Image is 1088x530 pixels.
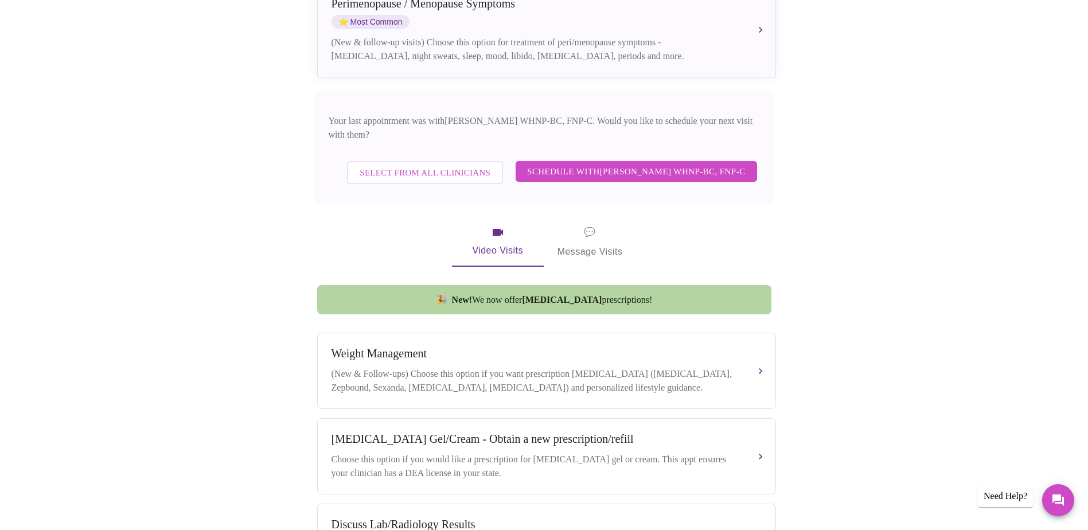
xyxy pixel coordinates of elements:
[332,347,739,360] div: Weight Management
[527,164,745,179] span: Schedule with [PERSON_NAME] WHNP-BC, FNP-C
[436,294,447,305] span: new
[332,453,739,480] div: Choose this option if you would like a prescription for [MEDICAL_DATA] gel or cream. This appt en...
[332,367,739,395] div: (New & Follow-ups) Choose this option if you want prescription [MEDICAL_DATA] ([MEDICAL_DATA], Ze...
[522,295,602,305] strong: [MEDICAL_DATA]
[360,165,490,180] span: Select from All Clinicians
[452,295,653,305] span: We now offer prescriptions!
[338,17,348,26] span: star
[584,224,595,240] span: message
[978,485,1033,507] div: Need Help?
[332,432,739,446] div: [MEDICAL_DATA] Gel/Cream - Obtain a new prescription/refill
[317,418,776,494] button: [MEDICAL_DATA] Gel/Cream - Obtain a new prescription/refillChoose this option if you would like a...
[1042,484,1074,516] button: Messages
[317,333,776,409] button: Weight Management(New & Follow-ups) Choose this option if you want prescription [MEDICAL_DATA] ([...
[516,161,756,182] button: Schedule with[PERSON_NAME] WHNP-BC, FNP-C
[347,161,503,184] button: Select from All Clinicians
[452,295,473,305] strong: New!
[466,225,530,259] span: Video Visits
[332,36,739,63] div: (New & follow-up visits) Choose this option for treatment of peri/menopause symptoms - [MEDICAL_D...
[332,15,410,29] span: Most Common
[329,114,760,142] p: Your last appointment was with [PERSON_NAME] WHNP-BC, FNP-C . Would you like to schedule your nex...
[557,224,623,260] span: Message Visits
